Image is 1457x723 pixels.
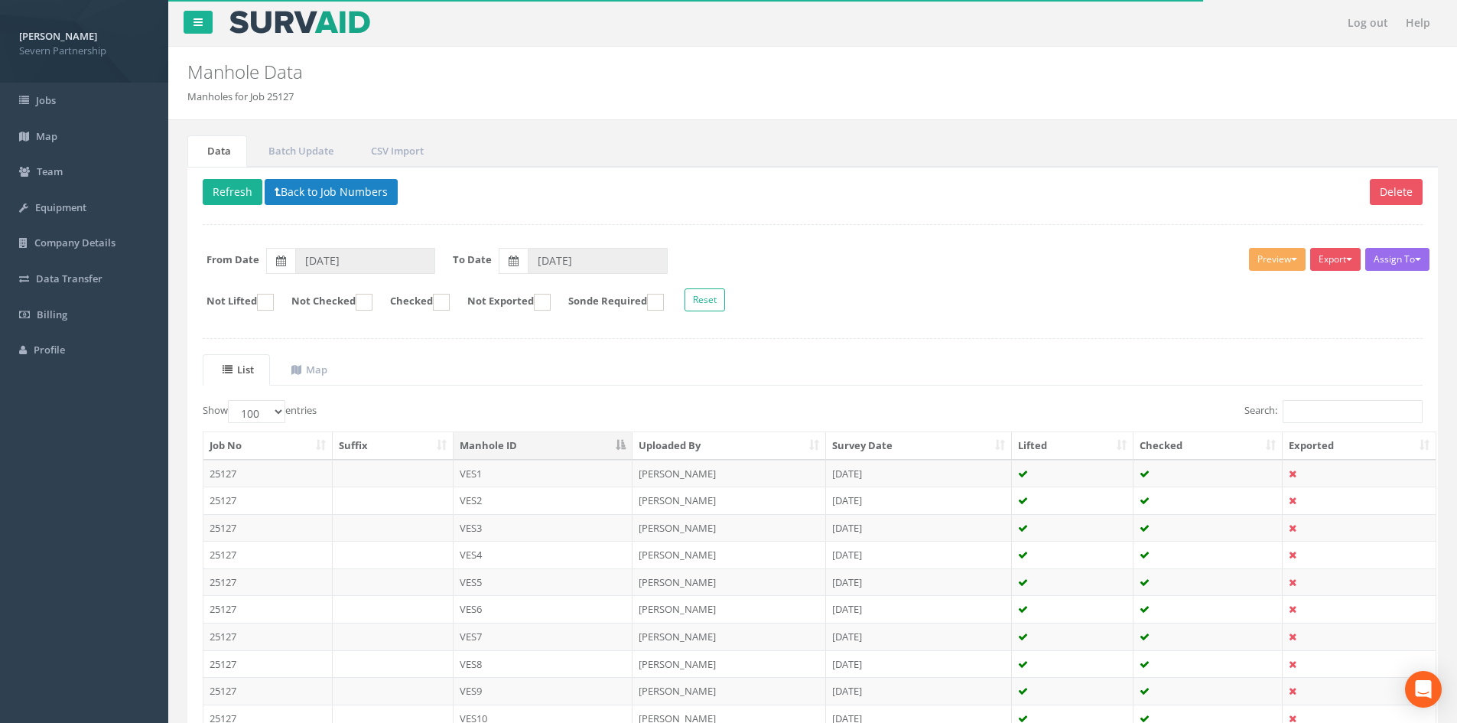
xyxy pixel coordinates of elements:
[633,650,826,678] td: [PERSON_NAME]
[633,487,826,514] td: [PERSON_NAME]
[375,294,450,311] label: Checked
[633,568,826,596] td: [PERSON_NAME]
[187,90,294,104] li: Manholes for Job 25127
[826,623,1012,650] td: [DATE]
[36,129,57,143] span: Map
[228,400,285,423] select: Showentries
[333,432,454,460] th: Suffix: activate to sort column ascending
[454,460,633,487] td: VES1
[37,308,67,321] span: Billing
[187,135,247,167] a: Data
[1283,432,1436,460] th: Exported: activate to sort column ascending
[203,354,270,386] a: List
[826,568,1012,596] td: [DATE]
[36,272,102,285] span: Data Transfer
[1283,400,1423,423] input: Search:
[1310,248,1361,271] button: Export
[454,595,633,623] td: VES6
[203,460,333,487] td: 25127
[454,568,633,596] td: VES5
[454,623,633,650] td: VES7
[454,650,633,678] td: VES8
[203,400,317,423] label: Show entries
[203,514,333,542] td: 25127
[454,514,633,542] td: VES3
[633,677,826,705] td: [PERSON_NAME]
[272,354,343,386] a: Map
[1405,671,1442,708] div: Open Intercom Messenger
[19,29,97,43] strong: [PERSON_NAME]
[454,487,633,514] td: VES2
[452,294,551,311] label: Not Exported
[203,623,333,650] td: 25127
[187,62,1226,82] h2: Manhole Data
[207,252,259,267] label: From Date
[633,541,826,568] td: [PERSON_NAME]
[453,252,492,267] label: To Date
[826,541,1012,568] td: [DATE]
[203,568,333,596] td: 25127
[191,294,274,311] label: Not Lifted
[249,135,350,167] a: Batch Update
[276,294,372,311] label: Not Checked
[35,200,86,214] span: Equipment
[36,93,56,107] span: Jobs
[633,514,826,542] td: [PERSON_NAME]
[1249,248,1306,271] button: Preview
[454,432,633,460] th: Manhole ID: activate to sort column descending
[1012,432,1134,460] th: Lifted: activate to sort column ascending
[454,677,633,705] td: VES9
[633,595,826,623] td: [PERSON_NAME]
[454,541,633,568] td: VES4
[633,623,826,650] td: [PERSON_NAME]
[826,432,1012,460] th: Survey Date: activate to sort column ascending
[295,248,435,274] input: From Date
[826,460,1012,487] td: [DATE]
[203,650,333,678] td: 25127
[203,677,333,705] td: 25127
[826,650,1012,678] td: [DATE]
[633,460,826,487] td: [PERSON_NAME]
[37,164,63,178] span: Team
[223,363,254,376] uib-tab-heading: List
[826,677,1012,705] td: [DATE]
[291,363,327,376] uib-tab-heading: Map
[351,135,440,167] a: CSV Import
[826,514,1012,542] td: [DATE]
[34,343,65,357] span: Profile
[203,541,333,568] td: 25127
[203,595,333,623] td: 25127
[528,248,668,274] input: To Date
[553,294,664,311] label: Sonde Required
[826,487,1012,514] td: [DATE]
[203,487,333,514] td: 25127
[685,288,725,311] button: Reset
[265,179,398,205] button: Back to Job Numbers
[1133,432,1283,460] th: Checked: activate to sort column ascending
[826,595,1012,623] td: [DATE]
[1244,400,1423,423] label: Search:
[633,432,826,460] th: Uploaded By: activate to sort column ascending
[19,25,149,57] a: [PERSON_NAME] Severn Partnership
[203,432,333,460] th: Job No: activate to sort column ascending
[34,236,115,249] span: Company Details
[19,44,149,58] span: Severn Partnership
[203,179,262,205] button: Refresh
[1365,248,1429,271] button: Assign To
[1370,179,1423,205] button: Delete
